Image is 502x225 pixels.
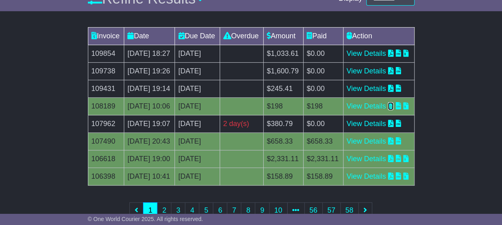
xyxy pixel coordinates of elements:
[88,45,124,63] td: 109854
[171,202,185,219] a: 3
[124,115,175,133] td: [DATE] 19:07
[124,133,175,150] td: [DATE] 20:43
[124,150,175,168] td: [DATE] 19:00
[303,45,343,63] td: $0.00
[263,98,303,115] td: $198
[175,115,220,133] td: [DATE]
[340,202,359,219] a: 58
[227,202,241,219] a: 7
[88,168,124,186] td: 106398
[304,202,323,219] a: 56
[241,202,255,219] a: 8
[124,63,175,80] td: [DATE] 19:26
[347,120,386,128] a: View Details
[199,202,213,219] a: 5
[88,216,203,222] span: © One World Courier 2025. All rights reserved.
[124,98,175,115] td: [DATE] 10:06
[263,133,303,150] td: $658.33
[175,168,220,186] td: [DATE]
[303,63,343,80] td: $0.00
[88,133,124,150] td: 107490
[124,28,175,45] td: Date
[124,80,175,98] td: [DATE] 19:14
[269,202,288,219] a: 10
[175,63,220,80] td: [DATE]
[175,80,220,98] td: [DATE]
[213,202,227,219] a: 6
[263,115,303,133] td: $380.79
[347,172,386,180] a: View Details
[124,168,175,186] td: [DATE] 10:41
[263,63,303,80] td: $1,600.79
[185,202,199,219] a: 4
[175,98,220,115] td: [DATE]
[255,202,269,219] a: 9
[88,63,124,80] td: 109738
[263,150,303,168] td: $2,331.11
[303,115,343,133] td: $0.00
[175,28,220,45] td: Due Date
[143,202,157,219] a: 1
[347,49,386,57] a: View Details
[175,150,220,168] td: [DATE]
[303,133,343,150] td: $658.33
[343,28,414,45] td: Action
[263,80,303,98] td: $245.41
[347,85,386,93] a: View Details
[263,45,303,63] td: $1,033.61
[223,118,260,129] div: 2 day(s)
[347,67,386,75] a: View Details
[347,155,386,163] a: View Details
[303,150,343,168] td: $2,331.11
[175,133,220,150] td: [DATE]
[263,168,303,186] td: $158.89
[175,45,220,63] td: [DATE]
[303,98,343,115] td: $198
[157,202,171,219] a: 2
[88,115,124,133] td: 107962
[347,137,386,145] a: View Details
[263,28,303,45] td: Amount
[88,150,124,168] td: 106618
[124,45,175,63] td: [DATE] 18:27
[220,28,263,45] td: Overdue
[88,80,124,98] td: 109431
[347,102,386,110] a: View Details
[88,28,124,45] td: Invoice
[303,168,343,186] td: $158.89
[303,28,343,45] td: Paid
[322,202,341,219] a: 57
[303,80,343,98] td: $0.00
[88,98,124,115] td: 108189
